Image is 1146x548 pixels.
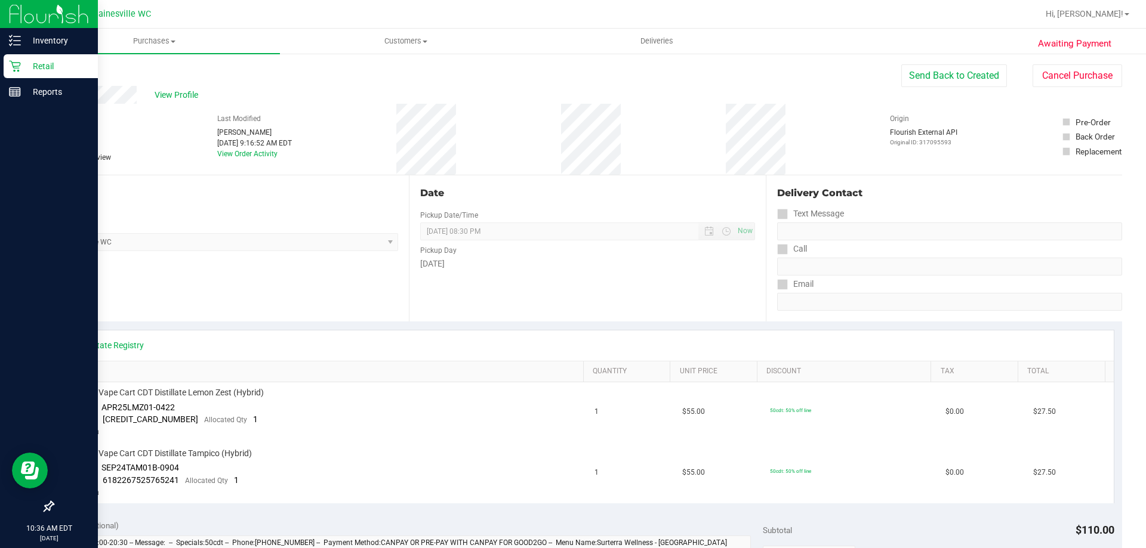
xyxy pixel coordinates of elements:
[1076,145,1122,157] div: Replacement
[941,367,1013,376] a: Tax
[234,475,239,485] span: 1
[53,186,398,200] div: Location
[217,150,278,158] a: View Order Activity
[101,463,179,472] span: SEP24TAM01B-0904
[155,89,202,101] span: View Profile
[217,127,292,138] div: [PERSON_NAME]
[1076,116,1111,128] div: Pre-Order
[682,406,705,417] span: $55.00
[72,339,144,351] a: View State Registry
[103,475,179,485] span: 6182267525765241
[420,245,457,256] label: Pickup Day
[29,36,280,47] span: Purchases
[280,29,531,54] a: Customers
[682,467,705,478] span: $55.00
[531,29,783,54] a: Deliveries
[281,36,531,47] span: Customers
[945,467,964,478] span: $0.00
[1038,37,1111,51] span: Awaiting Payment
[594,406,599,417] span: 1
[103,414,198,424] span: [CREDIT_CARD_NUMBER]
[777,205,844,222] label: Text Message
[890,113,909,124] label: Origin
[1033,406,1056,417] span: $27.50
[204,416,247,424] span: Allocated Qty
[1046,9,1123,18] span: Hi, [PERSON_NAME]!
[777,186,1122,200] div: Delivery Contact
[185,476,228,485] span: Allocated Qty
[21,33,93,48] p: Inventory
[1027,367,1100,376] a: Total
[770,407,811,413] span: 50cdt: 50% off line
[101,403,175,412] span: APR25LMZ01-0422
[594,467,599,478] span: 1
[29,29,280,54] a: Purchases
[93,9,151,19] span: Gainesville WC
[777,275,814,293] label: Email
[1033,467,1056,478] span: $27.50
[217,113,261,124] label: Last Modified
[763,525,792,535] span: Subtotal
[9,60,21,72] inline-svg: Retail
[70,367,578,376] a: SKU
[12,453,48,488] iframe: Resource center
[680,367,753,376] a: Unit Price
[5,534,93,543] p: [DATE]
[420,186,754,200] div: Date
[901,64,1007,87] button: Send Back to Created
[69,448,252,459] span: FT 0.5g Vape Cart CDT Distillate Tampico (Hybrid)
[21,85,93,99] p: Reports
[770,468,811,474] span: 50cdt: 50% off line
[217,138,292,148] div: [DATE] 9:16:52 AM EDT
[5,523,93,534] p: 10:36 AM EDT
[945,406,964,417] span: $0.00
[777,222,1122,240] input: Format: (999) 999-9999
[766,367,926,376] a: Discount
[253,414,258,424] span: 1
[9,86,21,98] inline-svg: Reports
[777,258,1122,275] input: Format: (999) 999-9999
[1033,64,1122,87] button: Cancel Purchase
[1076,524,1114,536] span: $110.00
[624,36,689,47] span: Deliveries
[9,35,21,47] inline-svg: Inventory
[420,210,478,221] label: Pickup Date/Time
[69,387,264,398] span: FT 0.5g Vape Cart CDT Distillate Lemon Zest (Hybrid)
[890,127,957,147] div: Flourish External API
[21,59,93,73] p: Retail
[777,240,807,258] label: Call
[890,138,957,147] p: Original ID: 317095593
[1076,131,1115,143] div: Back Order
[593,367,666,376] a: Quantity
[420,258,754,270] div: [DATE]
